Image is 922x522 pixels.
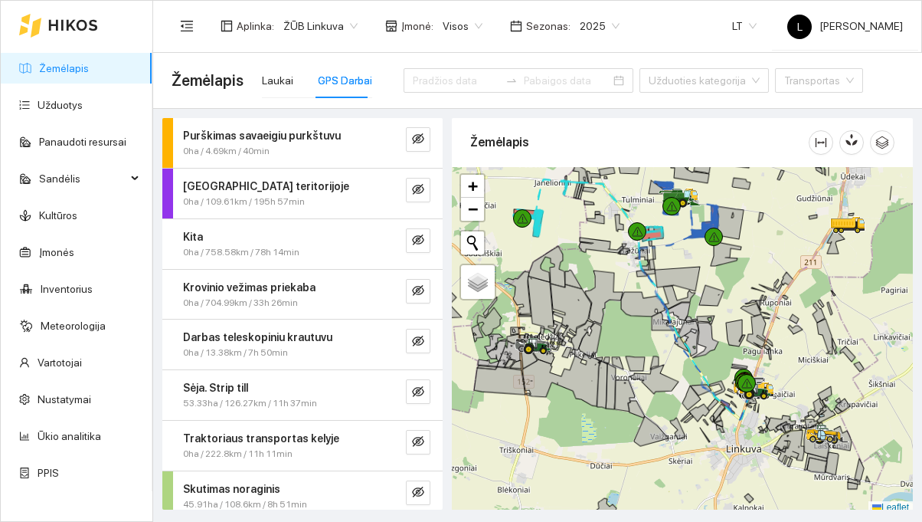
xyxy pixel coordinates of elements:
[406,329,430,353] button: eye-invisible
[183,432,339,445] strong: Traktoriaus transportas kelyje
[412,133,424,147] span: eye-invisible
[38,356,82,369] a: Vartotojai
[183,331,332,343] strong: Darbas teleskopiniu krautuvu
[172,68,244,93] span: Žemėlapis
[468,176,478,195] span: +
[183,245,299,260] span: 0ha / 758.58km / 78h 14min
[412,486,424,501] span: eye-invisible
[461,175,484,198] a: Zoom in
[162,320,443,369] div: Darbas teleskopiniu krautuvu0ha / 13.38km / 7h 50mineye-invisible
[283,15,358,38] span: ŽŪB Linkuva
[39,62,89,74] a: Žemėlapis
[412,234,424,248] span: eye-invisible
[237,18,274,34] span: Aplinka :
[183,281,316,294] strong: Krovinio vežimas priekaba
[183,231,203,243] strong: Kita
[524,72,610,89] input: Pabaigos data
[41,320,106,332] a: Meteorologija
[183,497,307,512] span: 45.91ha / 108.6km / 8h 51min
[162,219,443,269] div: Kita0ha / 758.58km / 78h 14mineye-invisible
[262,72,293,89] div: Laukai
[787,20,903,32] span: [PERSON_NAME]
[385,20,397,32] span: shop
[412,183,424,198] span: eye-invisible
[406,430,430,455] button: eye-invisible
[412,435,424,450] span: eye-invisible
[470,120,809,164] div: Žemėlapis
[183,346,288,360] span: 0ha / 13.38km / 7h 50min
[172,11,202,41] button: menu-fold
[183,382,248,394] strong: Sėja. Strip till
[809,130,833,155] button: column-width
[526,18,571,34] span: Sezonas :
[162,169,443,218] div: [GEOGRAPHIC_DATA] teritorijoje0ha / 109.61km / 195h 57mineye-invisible
[872,502,909,513] a: Leaflet
[183,195,305,209] span: 0ha / 109.61km / 195h 57min
[39,136,126,148] a: Panaudoti resursai
[797,15,803,39] span: L
[183,483,280,495] strong: Skutimas noraginis
[162,370,443,420] div: Sėja. Strip till53.33ha / 126.27km / 11h 37mineye-invisible
[180,19,194,33] span: menu-fold
[732,15,757,38] span: LT
[413,72,499,89] input: Pradžios data
[162,270,443,320] div: Krovinio vežimas priekaba0ha / 704.99km / 33h 26mineye-invisible
[809,136,832,149] span: column-width
[41,283,93,295] a: Inventorius
[38,99,83,111] a: Užduotys
[505,74,518,87] span: swap-right
[580,15,620,38] span: 2025
[183,130,341,142] strong: Purškimas savaeigiu purkštuvu
[461,198,484,221] a: Zoom out
[162,471,443,521] div: Skutimas noraginis45.91ha / 108.6km / 8h 51mineye-invisible
[39,163,126,194] span: Sandėlis
[406,279,430,304] button: eye-invisible
[406,228,430,253] button: eye-invisible
[318,72,372,89] div: GPS Darbai
[221,20,233,32] span: layout
[183,296,298,310] span: 0ha / 704.99km / 33h 26min
[412,284,424,299] span: eye-invisible
[406,379,430,404] button: eye-invisible
[183,180,349,192] strong: [GEOGRAPHIC_DATA] teritorijoje
[38,393,91,405] a: Nustatymai
[162,421,443,471] div: Traktoriaus transportas kelyje0ha / 222.8km / 11h 11mineye-invisible
[406,178,430,202] button: eye-invisible
[162,118,443,168] div: Purškimas savaeigiu purkštuvu0ha / 4.69km / 40mineye-invisible
[183,396,317,411] span: 53.33ha / 126.27km / 11h 37min
[468,199,478,218] span: −
[510,20,522,32] span: calendar
[183,447,293,461] span: 0ha / 222.8km / 11h 11min
[412,335,424,350] span: eye-invisible
[406,127,430,152] button: eye-invisible
[39,209,77,222] a: Kultūros
[412,386,424,400] span: eye-invisible
[461,231,484,254] button: Initiate a new search
[39,246,74,258] a: Įmonės
[401,18,433,34] span: Įmonė :
[38,430,101,442] a: Ūkio analitika
[461,265,495,299] a: Layers
[38,467,59,479] a: PPIS
[505,74,518,87] span: to
[183,144,270,159] span: 0ha / 4.69km / 40min
[443,15,482,38] span: Visos
[406,481,430,505] button: eye-invisible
